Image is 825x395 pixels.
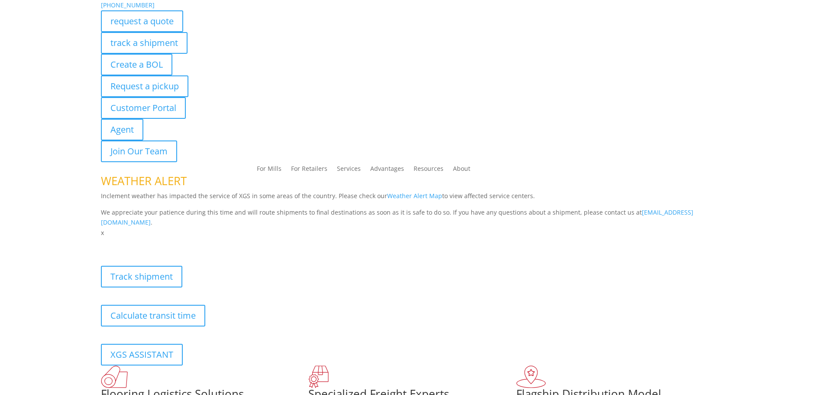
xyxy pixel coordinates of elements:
a: Create a BOL [101,54,172,75]
a: Customer Portal [101,97,186,119]
a: track a shipment [101,32,188,54]
a: For Mills [257,166,281,175]
a: Track shipment [101,266,182,287]
a: Request a pickup [101,75,188,97]
a: For Retailers [291,166,327,175]
img: xgs-icon-flagship-distribution-model-red [516,366,546,388]
p: Inclement weather has impacted the service of XGS in some areas of the country. Please check our ... [101,191,725,207]
a: Weather Alert Map [387,192,442,200]
a: Calculate transit time [101,305,205,326]
a: Join Our Team [101,140,177,162]
a: Advantages [370,166,404,175]
a: XGS ASSISTANT [101,344,183,366]
a: Services [337,166,361,175]
a: Agent [101,119,143,140]
a: Resources [414,166,443,175]
a: About [453,166,470,175]
span: WEATHER ALERT [101,173,187,189]
img: xgs-icon-focused-on-flooring-red [308,366,329,388]
a: [PHONE_NUMBER] [101,1,155,9]
b: Visibility, transparency, and control for your entire supply chain. [101,239,294,248]
p: x [101,228,725,238]
a: request a quote [101,10,183,32]
img: xgs-icon-total-supply-chain-intelligence-red [101,366,128,388]
p: We appreciate your patience during this time and will route shipments to final destinations as so... [101,207,725,228]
